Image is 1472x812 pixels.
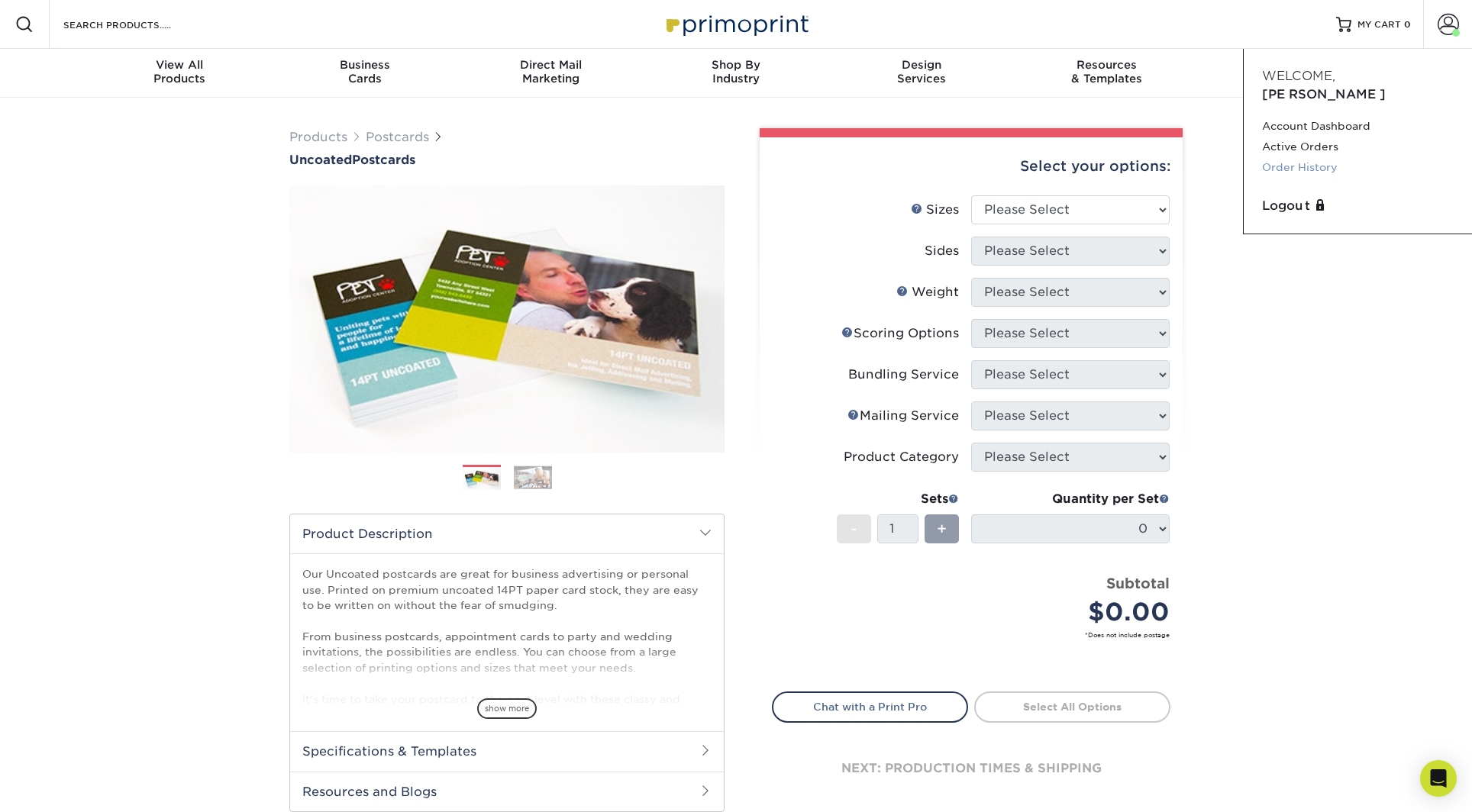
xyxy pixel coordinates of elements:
[289,153,725,167] h1: Postcards
[62,15,211,34] input: SEARCH PRODUCTS.....
[1199,49,1385,98] a: Contact& Support
[290,514,724,553] h2: Product Description
[644,49,829,98] a: Shop ByIndustry
[1199,58,1385,85] div: & Support
[841,324,959,343] div: Scoring Options
[844,448,959,466] div: Product Category
[837,490,959,508] div: Sets
[87,58,273,72] span: View All
[851,517,857,540] span: -
[289,153,725,167] a: UncoatedPostcards
[784,630,1170,640] small: *Does not include postage
[660,8,812,40] img: Primoprint
[971,490,1170,508] div: Quantity per Set
[772,691,968,722] a: Chat with a Print Pro
[458,49,644,98] a: Direct MailMarketing
[772,137,1170,195] div: Select your options:
[1420,760,1457,797] div: Open Intercom Messenger
[847,407,959,425] div: Mailing Service
[1014,58,1199,85] div: & Templates
[289,153,352,167] span: Uncoated
[1357,18,1401,31] span: MY CART
[644,58,829,85] div: Industry
[289,169,725,469] img: Uncoated 01
[828,58,1014,72] span: Design
[1199,58,1385,72] span: Contact
[1262,137,1454,157] a: Active Orders
[463,466,501,492] img: Postcards 01
[458,58,644,72] span: Direct Mail
[896,283,959,301] div: Weight
[1262,69,1335,83] span: Welcome,
[848,366,959,384] div: Bundling Service
[983,594,1170,630] div: $0.00
[514,466,552,489] img: Postcards 02
[366,130,429,144] a: Postcards
[937,517,947,540] span: +
[290,731,724,771] h2: Specifications & Templates
[644,58,829,72] span: Shop By
[925,242,959,260] div: Sides
[1014,49,1199,98] a: Resources& Templates
[87,58,273,85] div: Products
[290,772,724,811] h2: Resources and Blogs
[302,566,712,722] p: Our Uncoated postcards are great for business advertising or personal use. Printed on premium unc...
[477,698,537,719] span: show more
[458,58,644,85] div: Marketing
[1014,58,1199,72] span: Resources
[974,691,1170,722] a: Select All Options
[1262,197,1454,215] a: Logout
[911,201,959,219] div: Sizes
[273,58,458,85] div: Cards
[273,58,458,72] span: Business
[828,58,1014,85] div: Services
[1262,87,1386,101] span: [PERSON_NAME]
[1262,157,1454,178] a: Order History
[273,49,458,98] a: BusinessCards
[1404,19,1411,30] span: 0
[828,49,1014,98] a: DesignServices
[289,130,347,144] a: Products
[1106,575,1170,591] strong: Subtotal
[87,49,273,98] a: View AllProducts
[1262,116,1454,137] a: Account Dashboard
